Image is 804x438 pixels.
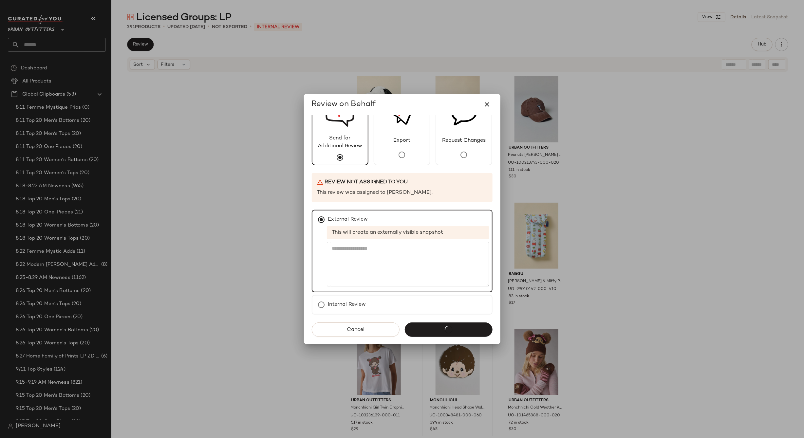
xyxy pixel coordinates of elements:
span: Request Changes [438,137,491,145]
span: This review was assigned to [PERSON_NAME]. [317,189,433,197]
span: Review on Behalf [312,99,376,110]
span: Export [389,137,415,145]
label: Internal Review [328,298,366,311]
label: External Review [328,213,368,226]
span: Review not assigned to you [325,178,408,186]
span: Send for Additional Review [312,135,368,150]
button: Cancel [312,322,400,337]
span: Cancel [346,327,365,333]
span: This will create an externally visible snapshot [327,226,489,239]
